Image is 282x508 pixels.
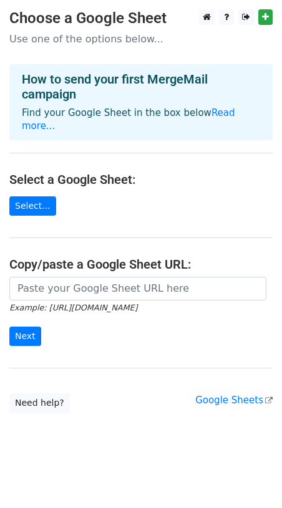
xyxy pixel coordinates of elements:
a: Google Sheets [195,395,273,406]
a: Need help? [9,393,70,413]
h4: How to send your first MergeMail campaign [22,72,260,102]
input: Next [9,327,41,346]
h4: Copy/paste a Google Sheet URL: [9,257,273,272]
small: Example: [URL][DOMAIN_NAME] [9,303,137,312]
p: Find your Google Sheet in the box below [22,107,260,133]
iframe: Chat Widget [220,448,282,508]
h4: Select a Google Sheet: [9,172,273,187]
input: Paste your Google Sheet URL here [9,277,266,300]
a: Select... [9,196,56,216]
a: Read more... [22,107,235,132]
h3: Choose a Google Sheet [9,9,273,27]
p: Use one of the options below... [9,32,273,46]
